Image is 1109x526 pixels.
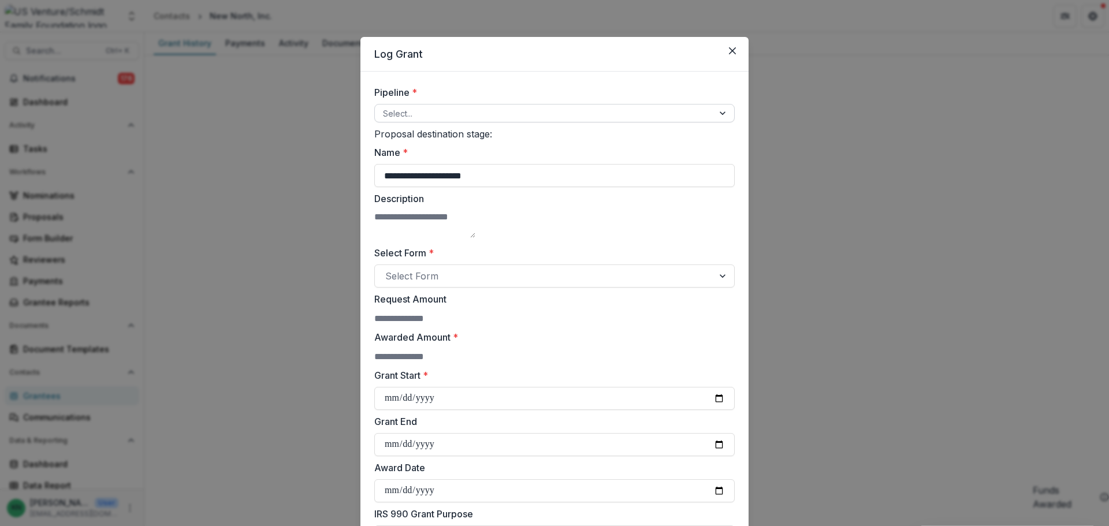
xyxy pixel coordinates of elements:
label: Pipeline [374,85,728,99]
label: Award Date [374,461,728,475]
label: Description [374,192,728,206]
label: Name [374,146,728,159]
label: Grant Start [374,368,728,382]
label: Request Amount [374,292,728,306]
button: Close [723,42,742,60]
label: Grant End [374,415,728,428]
label: Awarded Amount [374,330,728,344]
label: IRS 990 Grant Purpose [374,507,728,521]
header: Log Grant [360,37,749,72]
div: Proposal destination stage: [374,127,492,141]
label: Select Form [374,246,728,260]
